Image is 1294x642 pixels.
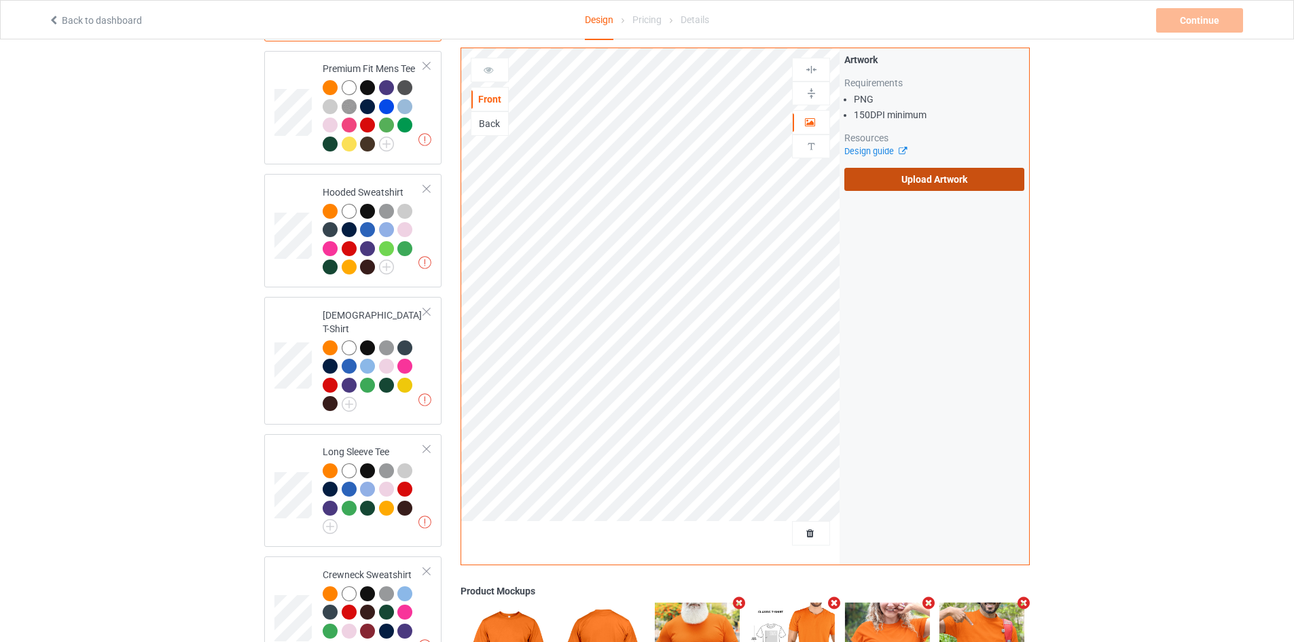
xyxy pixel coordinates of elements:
div: Hooded Sweatshirt [323,185,424,274]
div: Pricing [632,1,662,39]
div: Requirements [844,76,1024,90]
div: Premium Fit Mens Tee [264,51,442,164]
label: Upload Artwork [844,168,1024,191]
div: Premium Fit Mens Tee [323,62,424,150]
a: Back to dashboard [48,15,142,26]
li: 150 DPI minimum [854,108,1024,122]
img: svg+xml;base64,PD94bWwgdmVyc2lvbj0iMS4wIiBlbmNvZGluZz0iVVRGLTgiPz4KPHN2ZyB3aWR0aD0iMjJweCIgaGVpZ2... [323,519,338,534]
div: [DEMOGRAPHIC_DATA] T-Shirt [323,308,424,410]
i: Remove mockup [1016,596,1032,610]
img: svg%3E%0A [805,140,818,153]
img: exclamation icon [418,393,431,406]
i: Remove mockup [731,596,748,610]
img: heather_texture.png [342,99,357,114]
img: exclamation icon [418,516,431,529]
div: Product Mockups [461,584,1030,598]
i: Remove mockup [920,596,937,610]
img: svg%3E%0A [805,63,818,76]
div: Artwork [844,53,1024,67]
img: svg+xml;base64,PD94bWwgdmVyc2lvbj0iMS4wIiBlbmNvZGluZz0iVVRGLTgiPz4KPHN2ZyB3aWR0aD0iMjJweCIgaGVpZ2... [379,260,394,274]
img: svg+xml;base64,PD94bWwgdmVyc2lvbj0iMS4wIiBlbmNvZGluZz0iVVRGLTgiPz4KPHN2ZyB3aWR0aD0iMjJweCIgaGVpZ2... [379,137,394,151]
div: Hooded Sweatshirt [264,174,442,287]
div: Design [585,1,613,40]
li: PNG [854,92,1024,106]
div: Long Sleeve Tee [264,434,442,548]
img: exclamation icon [418,256,431,269]
div: Back [471,117,508,130]
i: Remove mockup [825,596,842,610]
div: Resources [844,131,1024,145]
div: Front [471,92,508,106]
div: Long Sleeve Tee [323,445,424,530]
img: exclamation icon [418,133,431,146]
a: Design guide [844,146,906,156]
div: Details [681,1,709,39]
img: svg+xml;base64,PD94bWwgdmVyc2lvbj0iMS4wIiBlbmNvZGluZz0iVVRGLTgiPz4KPHN2ZyB3aWR0aD0iMjJweCIgaGVpZ2... [342,397,357,412]
div: [DEMOGRAPHIC_DATA] T-Shirt [264,297,442,424]
img: svg%3E%0A [805,87,818,100]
